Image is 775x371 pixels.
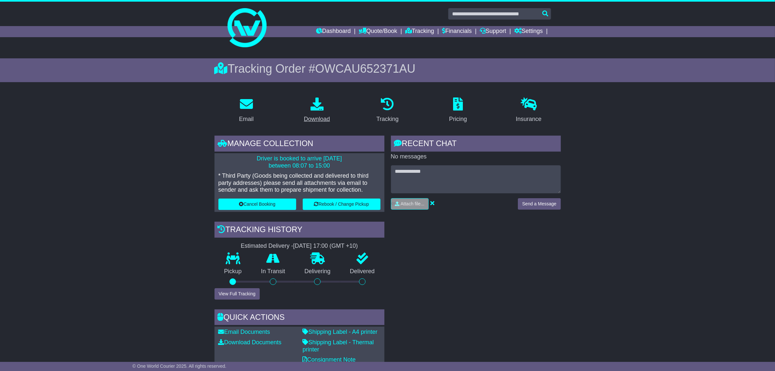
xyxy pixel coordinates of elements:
[215,309,384,327] div: Quick Actions
[372,95,403,126] a: Tracking
[303,356,356,363] a: Consignment Note
[218,199,296,210] button: Cancel Booking
[442,26,472,37] a: Financials
[293,243,358,250] div: [DATE] 17:00 (GMT +10)
[303,339,374,353] a: Shipping Label - Thermal printer
[218,339,282,346] a: Download Documents
[516,115,542,124] div: Insurance
[359,26,397,37] a: Quote/Book
[445,95,471,126] a: Pricing
[480,26,506,37] a: Support
[251,268,295,275] p: In Transit
[512,95,546,126] a: Insurance
[316,26,351,37] a: Dashboard
[215,288,260,300] button: View Full Tracking
[376,115,398,124] div: Tracking
[218,172,381,194] p: * Third Party (Goods being collected and delivered to third party addresses) please send all atta...
[391,153,561,160] p: No messages
[215,62,561,76] div: Tracking Order #
[295,268,340,275] p: Delivering
[215,136,384,153] div: Manage collection
[405,26,434,37] a: Tracking
[215,268,252,275] p: Pickup
[303,329,378,335] a: Shipping Label - A4 printer
[218,329,270,335] a: Email Documents
[218,155,381,169] p: Driver is booked to arrive [DATE] between 08:07 to 15:00
[300,95,334,126] a: Download
[340,268,384,275] p: Delivered
[215,222,384,239] div: Tracking history
[518,198,560,210] button: Send a Message
[132,364,227,369] span: © One World Courier 2025. All rights reserved.
[514,26,543,37] a: Settings
[235,95,258,126] a: Email
[303,199,381,210] button: Rebook / Change Pickup
[449,115,467,124] div: Pricing
[215,243,384,250] div: Estimated Delivery -
[315,62,415,75] span: OWCAU652371AU
[239,115,254,124] div: Email
[391,136,561,153] div: RECENT CHAT
[304,115,330,124] div: Download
